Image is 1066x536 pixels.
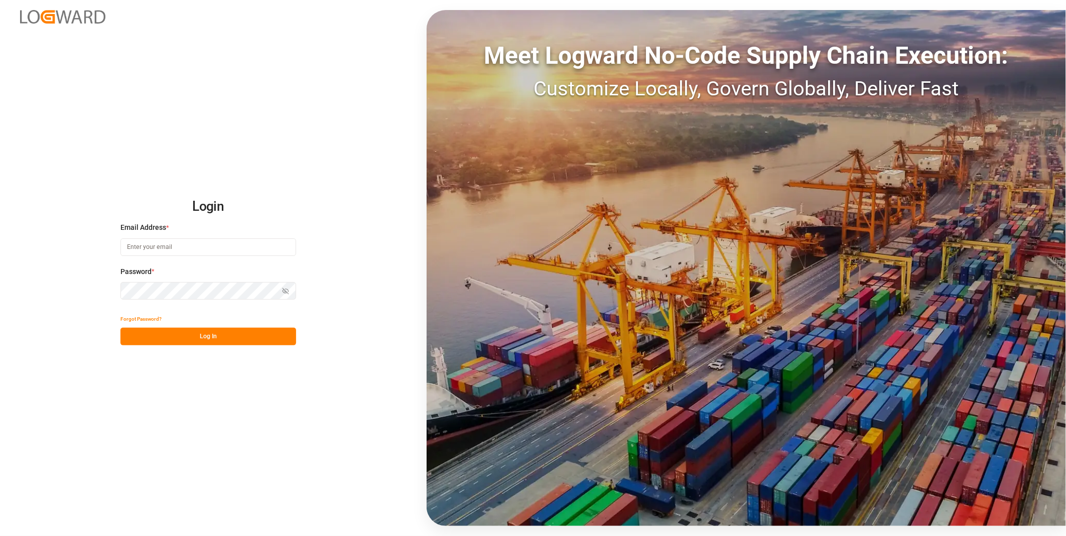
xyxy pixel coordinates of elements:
[427,38,1066,74] div: Meet Logward No-Code Supply Chain Execution:
[120,238,296,256] input: Enter your email
[120,266,152,277] span: Password
[120,310,162,328] button: Forgot Password?
[20,10,105,24] img: Logward_new_orange.png
[427,74,1066,104] div: Customize Locally, Govern Globally, Deliver Fast
[120,328,296,345] button: Log In
[120,222,166,233] span: Email Address
[120,191,296,223] h2: Login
